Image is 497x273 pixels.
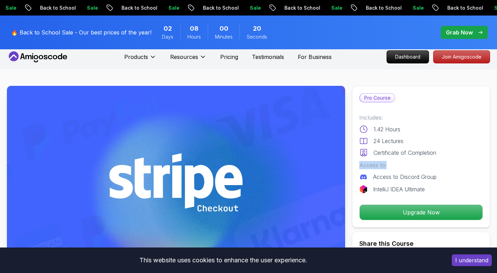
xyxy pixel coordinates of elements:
[359,161,483,169] p: Access to:
[387,51,429,63] p: Dashboard
[33,4,80,11] p: Back to School
[11,28,152,37] p: 🔥 Back to School Sale - Our best prices of the year!
[5,253,441,268] div: This website uses cookies to enhance the user experience.
[373,125,400,133] p: 1.42 Hours
[170,53,206,67] button: Resources
[253,24,261,33] span: 20 Seconds
[164,24,172,33] span: 2 Days
[115,4,162,11] p: Back to School
[433,50,490,63] a: Join Amigoscode
[324,4,347,11] p: Sale
[277,4,324,11] p: Back to School
[190,24,198,33] span: 8 Hours
[359,204,483,220] button: Upgrade Now
[220,53,238,61] a: Pricing
[373,173,437,181] p: Access to Discord Group
[196,4,243,11] p: Back to School
[124,53,156,67] button: Products
[433,51,490,63] p: Join Amigoscode
[440,4,487,11] p: Back to School
[298,53,332,61] a: For Business
[80,4,102,11] p: Sale
[187,33,201,40] span: Hours
[387,50,429,63] a: Dashboard
[406,4,428,11] p: Sale
[124,53,148,61] p: Products
[373,185,425,193] p: IntelliJ IDEA Ultimate
[446,28,473,37] p: Grab Now
[373,137,403,145] p: 24 Lectures
[373,149,436,157] p: Certificate of Completion
[162,33,173,40] span: Days
[162,4,184,11] p: Sale
[359,185,368,193] img: jetbrains logo
[359,239,483,249] h2: Share this Course
[215,33,233,40] span: Minutes
[359,113,483,122] p: Includes:
[170,53,198,61] p: Resources
[247,33,267,40] span: Seconds
[360,94,395,102] p: Pro Course
[452,254,492,266] button: Accept cookies
[252,53,284,61] a: Testimonials
[243,4,265,11] p: Sale
[220,24,228,33] span: 0 Minutes
[360,205,483,220] p: Upgrade Now
[359,4,406,11] p: Back to School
